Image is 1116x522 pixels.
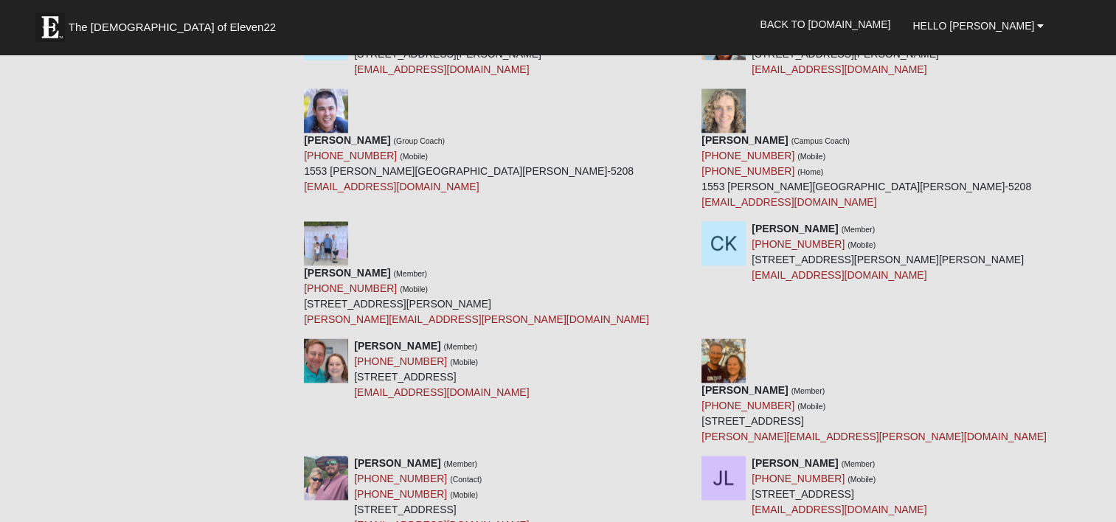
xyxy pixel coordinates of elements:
a: [PHONE_NUMBER] [752,238,845,250]
a: [PHONE_NUMBER] [354,473,447,484]
span: Hello [PERSON_NAME] [912,20,1034,32]
small: (Member) [842,459,876,468]
a: [PHONE_NUMBER] [354,488,447,500]
small: (Member) [394,269,428,278]
div: [STREET_ADDRESS] [701,383,1047,445]
small: (Member) [842,225,876,234]
a: The [DEMOGRAPHIC_DATA] of Eleven22 [28,5,323,42]
a: Hello [PERSON_NAME] [901,7,1055,44]
small: (Mobile) [450,358,478,366]
a: [PHONE_NUMBER] [304,282,397,294]
small: (Mobile) [848,240,876,249]
a: [EMAIL_ADDRESS][DOMAIN_NAME] [701,196,876,208]
small: (Group Coach) [394,136,445,145]
a: [EMAIL_ADDRESS][DOMAIN_NAME] [304,181,479,192]
div: [STREET_ADDRESS] [752,456,926,518]
img: Eleven22 logo [35,13,65,42]
a: [PHONE_NUMBER] [701,150,794,161]
a: [EMAIL_ADDRESS][DOMAIN_NAME] [354,386,529,398]
small: (Mobile) [797,152,825,161]
small: (Contact) [450,475,482,484]
a: [EMAIL_ADDRESS][DOMAIN_NAME] [752,269,926,281]
a: [EMAIL_ADDRESS][DOMAIN_NAME] [752,63,926,75]
small: (Mobile) [848,475,876,484]
small: (Mobile) [450,490,478,499]
strong: [PERSON_NAME] [752,457,838,469]
span: The [DEMOGRAPHIC_DATA] of Eleven22 [69,20,276,35]
div: [STREET_ADDRESS][PERSON_NAME] [304,265,649,327]
a: [PERSON_NAME][EMAIL_ADDRESS][PERSON_NAME][DOMAIN_NAME] [701,431,1047,442]
small: (Home) [797,167,823,176]
small: (Mobile) [400,152,428,161]
strong: [PERSON_NAME] [701,384,788,396]
a: Back to [DOMAIN_NAME] [749,6,901,43]
strong: [PERSON_NAME] [354,340,440,352]
strong: [PERSON_NAME] [354,457,440,469]
a: [EMAIL_ADDRESS][DOMAIN_NAME] [354,63,529,75]
div: 1553 [PERSON_NAME][GEOGRAPHIC_DATA][PERSON_NAME]-5208 [304,133,634,195]
a: [PHONE_NUMBER] [752,473,845,484]
small: (Mobile) [400,285,428,293]
div: [STREET_ADDRESS] [354,338,529,400]
div: [STREET_ADDRESS][PERSON_NAME][PERSON_NAME] [752,221,1024,283]
small: (Member) [444,342,478,351]
small: (Member) [444,459,478,468]
div: 1553 [PERSON_NAME][GEOGRAPHIC_DATA][PERSON_NAME]-5208 [701,133,1031,210]
strong: [PERSON_NAME] [701,134,788,146]
small: (Mobile) [797,402,825,411]
small: (Campus Coach) [791,136,850,145]
a: [PHONE_NUMBER] [701,400,794,411]
strong: [PERSON_NAME] [304,134,390,146]
small: (Member) [791,386,825,395]
a: [PERSON_NAME][EMAIL_ADDRESS][PERSON_NAME][DOMAIN_NAME] [304,313,649,325]
strong: [PERSON_NAME] [752,223,838,234]
strong: [PERSON_NAME] [304,267,390,279]
a: [PHONE_NUMBER] [701,165,794,177]
a: [PHONE_NUMBER] [304,150,397,161]
a: [PHONE_NUMBER] [354,355,447,367]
